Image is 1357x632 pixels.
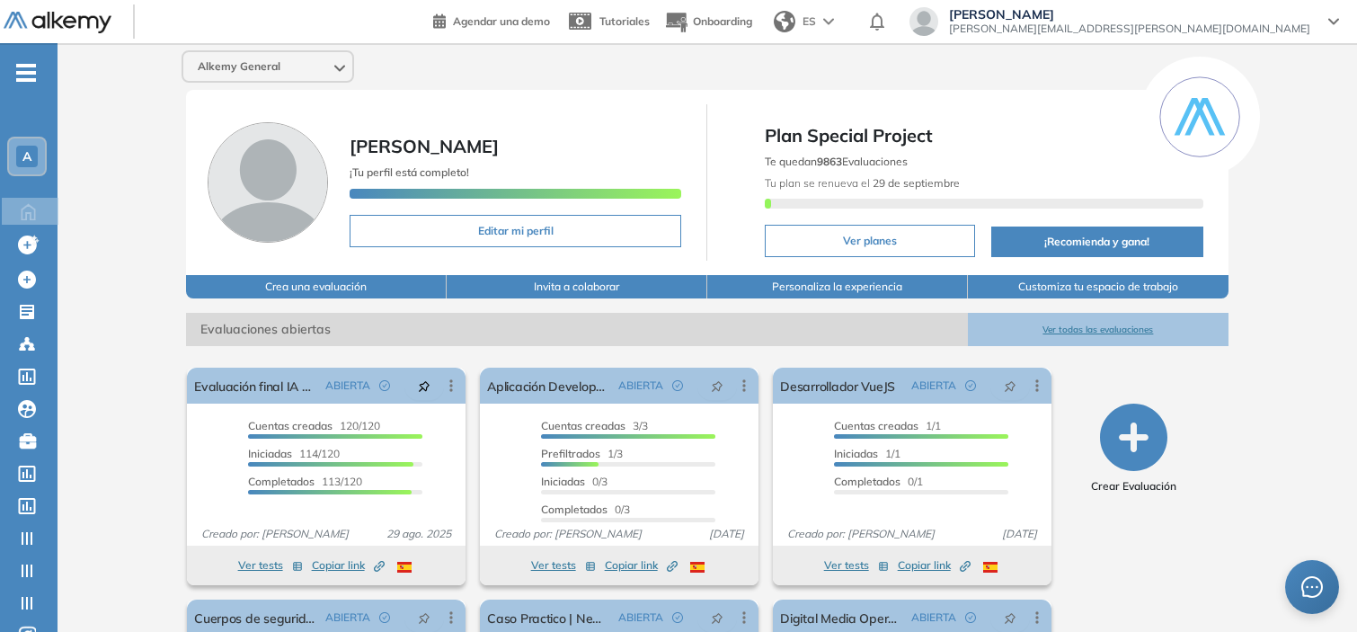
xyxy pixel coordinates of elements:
button: pushpin [697,603,737,632]
button: pushpin [404,603,444,632]
img: ESP [983,562,998,573]
img: Foto de perfil [208,122,328,243]
span: Agendar una demo [453,14,550,28]
span: 1/1 [834,447,900,460]
span: Onboarding [693,14,752,28]
span: 1/1 [834,419,941,432]
span: 0/3 [541,503,630,516]
a: Evaluación final IA Academy | Pomelo [194,368,318,404]
span: 3/3 [541,419,648,432]
span: Completados [834,475,900,488]
span: Crear Evaluación [1091,478,1176,494]
span: ABIERTA [325,610,370,626]
span: Te quedan Evaluaciones [765,155,908,168]
span: check-circle [672,380,683,391]
img: ESP [690,562,705,573]
span: check-circle [965,380,976,391]
span: 114/120 [248,447,340,460]
button: Ver planes [765,225,974,257]
span: 120/120 [248,419,380,432]
span: pushpin [711,378,723,393]
span: [PERSON_NAME][EMAIL_ADDRESS][PERSON_NAME][DOMAIN_NAME] [949,22,1310,36]
button: pushpin [990,603,1030,632]
span: ABIERTA [618,378,663,394]
span: ABIERTA [911,610,956,626]
span: ¡Tu perfil está completo! [350,165,469,179]
button: Editar mi perfil [350,215,681,247]
span: ABIERTA [325,378,370,394]
button: Ver todas las evaluaciones [968,313,1228,346]
i: - [16,71,36,75]
button: Copiar link [312,555,385,576]
span: Iniciadas [541,475,585,488]
span: check-circle [379,612,390,623]
span: pushpin [1004,610,1016,625]
span: Tu plan se renueva el [765,176,960,190]
img: Logo [4,12,111,34]
span: 113/120 [248,475,362,488]
a: Agendar una demo [433,9,550,31]
span: Copiar link [312,557,385,574]
span: Tutoriales [599,14,650,28]
span: check-circle [379,380,390,391]
span: A [22,149,31,164]
span: 1/3 [541,447,623,460]
img: arrow [823,18,834,25]
span: 0/1 [834,475,923,488]
span: ES [803,13,816,30]
button: Ver tests [531,555,596,576]
span: Completados [248,475,315,488]
span: pushpin [1004,378,1016,393]
button: pushpin [990,371,1030,400]
span: Copiar link [605,557,678,574]
span: Evaluaciones abiertas [186,313,968,346]
span: message [1301,576,1323,598]
button: Personaliza la experiencia [707,275,968,298]
img: ESP [397,562,412,573]
button: Copiar link [605,555,678,576]
span: pushpin [418,378,430,393]
span: Cuentas creadas [248,419,333,432]
span: ABIERTA [911,378,956,394]
span: Alkemy General [198,59,280,74]
button: ¡Recomienda y gana! [991,227,1203,257]
button: Copiar link [898,555,971,576]
span: pushpin [418,610,430,625]
span: Iniciadas [834,447,878,460]
span: ABIERTA [618,610,663,626]
span: check-circle [672,612,683,623]
button: Onboarding [664,3,752,41]
b: 29 de septiembre [870,176,960,190]
span: Completados [541,503,608,516]
a: Aplicación Developer Alkemy [487,368,611,404]
span: pushpin [711,610,723,625]
button: Invita a colaborar [447,275,707,298]
span: Cuentas creadas [834,419,918,432]
span: Iniciadas [248,447,292,460]
span: check-circle [965,612,976,623]
button: pushpin [404,371,444,400]
span: Prefiltrados [541,447,600,460]
span: Copiar link [898,557,971,574]
span: Plan Special Project [765,122,1202,149]
span: 29 ago. 2025 [379,526,458,542]
span: Creado por: [PERSON_NAME] [487,526,649,542]
span: Creado por: [PERSON_NAME] [780,526,942,542]
a: Desarrollador VueJS [780,368,895,404]
button: Crea una evaluación [186,275,447,298]
b: 9863 [817,155,842,168]
span: 0/3 [541,475,608,488]
span: Cuentas creadas [541,419,625,432]
button: Ver tests [238,555,303,576]
span: [PERSON_NAME] [949,7,1310,22]
span: [DATE] [702,526,751,542]
button: Crear Evaluación [1091,404,1176,494]
span: [PERSON_NAME] [350,135,499,157]
button: Customiza tu espacio de trabajo [968,275,1228,298]
span: [DATE] [995,526,1044,542]
button: Ver tests [824,555,889,576]
img: world [774,11,795,32]
span: Creado por: [PERSON_NAME] [194,526,356,542]
button: pushpin [697,371,737,400]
